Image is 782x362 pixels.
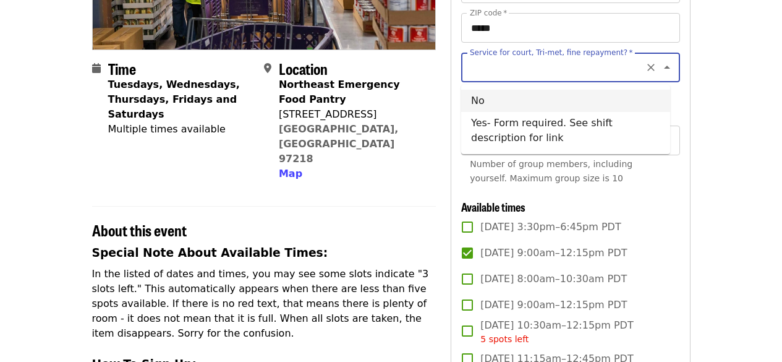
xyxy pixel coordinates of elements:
[279,107,426,122] div: [STREET_ADDRESS]
[461,199,525,215] span: Available times
[279,58,328,79] span: Location
[108,122,254,137] div: Multiple times available
[92,219,187,241] span: About this event
[264,62,271,74] i: map-marker-alt icon
[108,79,240,120] strong: Tuesdays, Wednesdays, Thursdays, Fridays and Saturdays
[108,58,136,79] span: Time
[470,49,633,56] label: Service for court, Tri-met, fine repayment?
[480,246,627,261] span: [DATE] 9:00am–12:15pm PDT
[92,246,328,259] strong: Special Note About Available Times:
[480,220,621,235] span: [DATE] 3:30pm–6:45pm PDT
[470,159,632,183] span: Number of group members, including yourself. Maximum group size is 10
[470,9,507,17] label: ZIP code
[642,59,660,76] button: Clear
[92,267,436,341] p: In the listed of dates and times, you may see some slots indicate "3 slots left." This automatica...
[461,112,670,149] li: Yes- Form required. See shift description for link
[92,62,101,74] i: calendar icon
[279,123,399,165] a: [GEOGRAPHIC_DATA], [GEOGRAPHIC_DATA] 97218
[480,272,627,287] span: [DATE] 8:00am–10:30am PDT
[480,318,633,346] span: [DATE] 10:30am–12:15pm PDT
[279,79,400,105] strong: Northeast Emergency Food Pantry
[279,168,302,179] span: Map
[461,90,670,112] li: No
[658,59,676,76] button: Close
[461,13,679,43] input: ZIP code
[480,298,627,312] span: [DATE] 9:00am–12:15pm PDT
[480,334,529,344] span: 5 spots left
[279,166,302,181] button: Map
